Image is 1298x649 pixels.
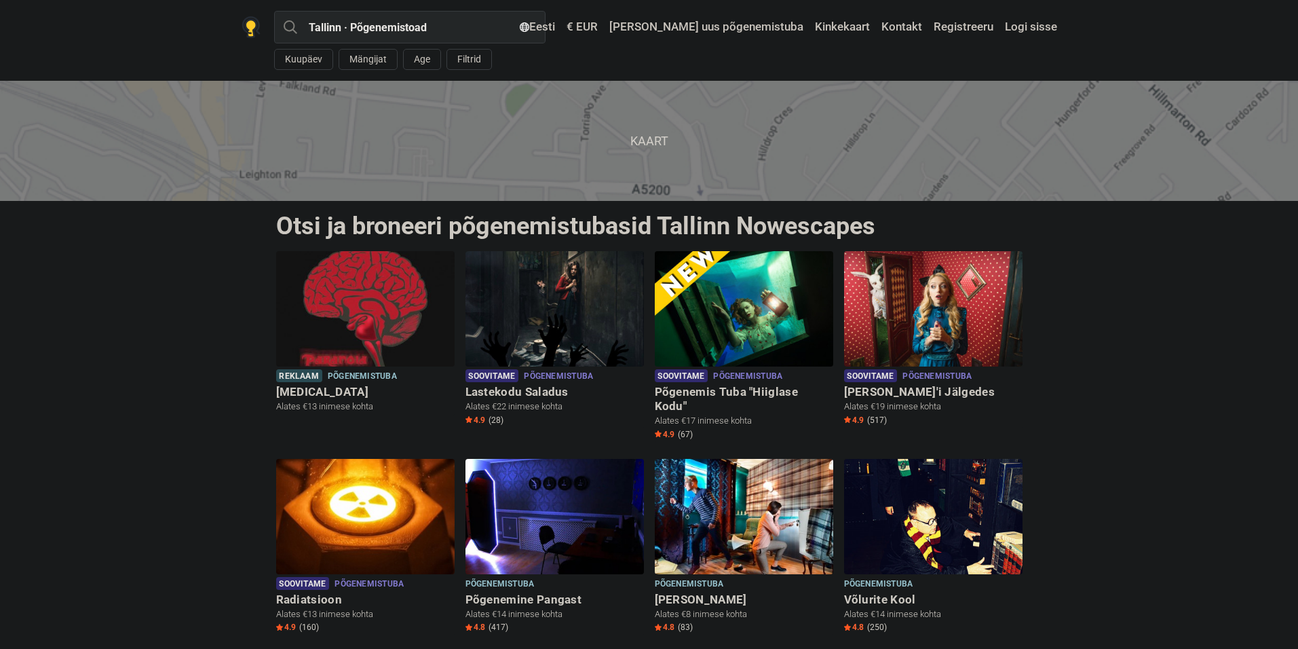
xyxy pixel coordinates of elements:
input: proovi “Tallinn” [274,11,546,43]
span: Põgenemistuba [465,577,535,592]
span: (250) [867,622,887,633]
span: (67) [678,429,693,440]
p: Alates €14 inimese kohta [465,608,644,620]
img: Star [276,624,283,631]
p: Alates €19 inimese kohta [844,401,1023,413]
img: Sherlock Holmes [655,459,833,574]
h6: [MEDICAL_DATA] [276,385,455,399]
p: Alates €13 inimese kohta [276,608,455,620]
button: Kuupäev [274,49,333,70]
img: Lastekodu Saladus [465,251,644,367]
img: Star [655,430,662,437]
span: Soovitame [465,369,519,382]
span: 4.9 [655,429,674,440]
img: Alice'i Jälgedes [844,251,1023,367]
p: Alates €13 inimese kohta [276,401,455,413]
span: Soovitame [844,369,898,382]
img: Põgenemis Tuba "Hiiglase Kodu" [655,251,833,367]
a: Lastekodu Saladus Soovitame Põgenemistuba Lastekodu Saladus Alates €22 inimese kohta Star4.9 (28) [465,251,644,428]
span: 4.8 [465,622,485,633]
h6: Põgenemis Tuba "Hiiglase Kodu" [655,385,833,413]
span: (517) [867,415,887,426]
span: Reklaam [276,369,322,382]
a: Radiatsioon Soovitame Põgenemistuba Radiatsioon Alates €13 inimese kohta Star4.9 (160) [276,459,455,636]
a: Registreeru [930,15,997,39]
p: Alates €17 inimese kohta [655,415,833,427]
span: 4.9 [844,415,864,426]
img: Eesti [520,22,529,32]
span: Põgenemistuba [844,577,913,592]
a: Võlurite Kool Põgenemistuba Võlurite Kool Alates €14 inimese kohta Star4.8 (250) [844,459,1023,636]
h6: Radiatsioon [276,593,455,607]
span: Põgenemistuba [655,577,724,592]
button: Mängijat [339,49,398,70]
img: Star [655,624,662,631]
h6: Põgenemine Pangast [465,593,644,607]
h6: Võlurite Kool [844,593,1023,607]
a: € EUR [563,15,601,39]
span: 4.8 [655,622,674,633]
img: Star [844,416,851,423]
span: Põgenemistuba [524,369,593,384]
p: Alates €22 inimese kohta [465,401,644,413]
p: Alates €8 inimese kohta [655,608,833,620]
span: Soovitame [655,369,708,382]
a: Põgenemine Pangast Põgenemistuba Põgenemine Pangast Alates €14 inimese kohta Star4.8 (417) [465,459,644,636]
img: Paranoia [276,251,455,367]
h6: [PERSON_NAME]'i Jälgedes [844,385,1023,399]
img: Radiatsioon [276,459,455,574]
span: Põgenemistuba [328,369,397,384]
span: (83) [678,622,693,633]
span: Põgenemistuba [902,369,972,384]
span: Põgenemistuba [335,577,404,592]
a: Alice'i Jälgedes Soovitame Põgenemistuba [PERSON_NAME]'i Jälgedes Alates €19 inimese kohta Star4.... [844,251,1023,428]
h1: Otsi ja broneeri põgenemistubasid Tallinn Nowescapes [276,211,1023,241]
h6: Lastekodu Saladus [465,385,644,399]
img: Nowescape logo [242,16,261,38]
button: Age [403,49,441,70]
img: Võlurite Kool [844,459,1023,574]
span: Põgenemistuba [713,369,782,384]
p: Alates €14 inimese kohta [844,608,1023,620]
span: 4.8 [844,622,864,633]
span: (28) [489,415,503,426]
img: Star [844,624,851,631]
a: Eesti [516,15,558,39]
a: Logi sisse [1001,15,1057,39]
a: [PERSON_NAME] uus põgenemistuba [606,15,807,39]
img: Star [465,624,472,631]
span: 4.9 [465,415,485,426]
button: Filtrid [446,49,492,70]
a: Sherlock Holmes Põgenemistuba [PERSON_NAME] Alates €8 inimese kohta Star4.8 (83) [655,459,833,636]
h6: [PERSON_NAME] [655,593,833,607]
span: Soovitame [276,577,330,590]
span: 4.9 [276,622,296,633]
a: Põgenemis Tuba "Hiiglase Kodu" Soovitame Põgenemistuba Põgenemis Tuba "Hiiglase Kodu" Alates €17 ... [655,251,833,443]
a: Kinkekaart [812,15,873,39]
span: (417) [489,622,508,633]
img: Põgenemine Pangast [465,459,644,574]
a: Kontakt [878,15,925,39]
span: (160) [299,622,319,633]
a: Paranoia Reklaam Põgenemistuba [MEDICAL_DATA] Alates €13 inimese kohta [276,251,455,415]
img: Star [465,416,472,423]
